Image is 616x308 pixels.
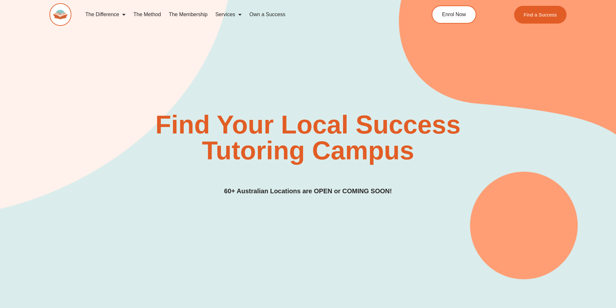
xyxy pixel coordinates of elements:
[514,6,567,24] a: Find a Success
[245,7,289,22] a: Own a Success
[211,7,245,22] a: Services
[442,12,466,17] span: Enrol Now
[224,186,392,196] h3: 60+ Australian Locations are OPEN or COMING SOON!
[81,7,402,22] nav: Menu
[165,7,211,22] a: The Membership
[524,12,557,17] span: Find a Success
[104,112,513,164] h2: Find Your Local Success Tutoring Campus
[81,7,130,22] a: The Difference
[432,5,476,24] a: Enrol Now
[129,7,165,22] a: The Method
